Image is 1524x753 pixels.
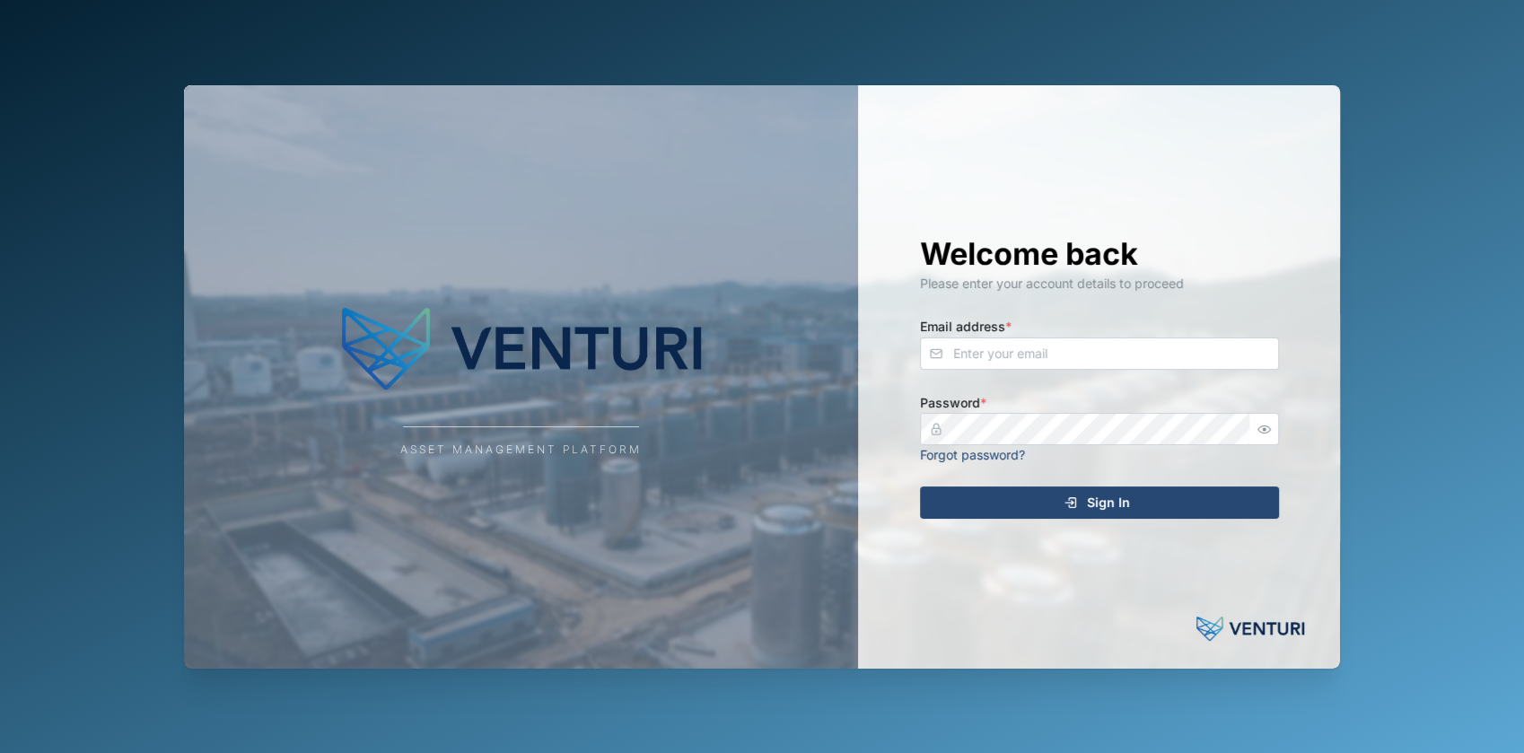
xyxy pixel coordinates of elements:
input: Enter your email [920,337,1279,370]
h1: Welcome back [920,234,1279,274]
a: Forgot password? [920,447,1025,462]
label: Password [920,393,986,413]
img: Powered by: Venturi [1196,611,1304,647]
button: Sign In [920,486,1279,519]
div: Asset Management Platform [400,442,642,459]
span: Sign In [1087,487,1130,518]
label: Email address [920,317,1012,337]
div: Please enter your account details to proceed [920,274,1279,293]
img: Company Logo [342,295,701,403]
